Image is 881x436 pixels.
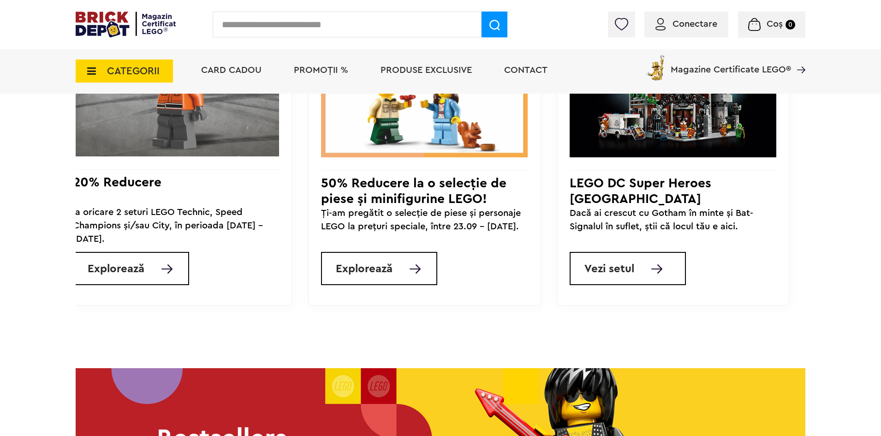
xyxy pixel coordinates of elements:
span: Vezi setul [584,263,634,275]
img: Explorează [161,264,173,274]
h3: 20% Reducere [73,174,280,202]
a: Conectare [655,19,717,29]
span: Magazine Certificate LEGO® [671,53,791,74]
span: Coș [767,19,783,29]
a: Explorează [73,252,189,285]
a: PROMOȚII % [294,66,348,75]
img: Vezi setul [651,264,662,274]
div: Ți-am pregătit o selecție de piese și personaje LEGO la prețuri speciale, între 23.09 - [DATE]. [321,207,528,246]
span: Explorează [88,263,144,275]
small: 0 [786,20,795,30]
span: Explorează [336,263,393,275]
a: Explorează [321,252,437,285]
span: Conectare [673,19,717,29]
a: Vezi setul [570,252,686,285]
h3: LEGO DC Super Heroes [GEOGRAPHIC_DATA] [570,175,776,203]
a: Produse exclusive [381,66,472,75]
a: Contact [504,66,548,75]
img: Explorează [410,264,421,274]
a: Magazine Certificate LEGO® [791,53,805,62]
div: Dacă ai crescut cu Gotham în minte și Bat-Signalul în suflet, știi că locul tău e aici. [570,207,776,246]
a: Card Cadou [201,66,262,75]
span: CATEGORII [107,66,160,76]
div: la oricare 2 seturi LEGO Technic, Speed Champions și/sau City, în perioada [DATE] - [DATE]. [73,206,280,246]
h3: 50% Reducere la o selecție de piese și minifigurine LEGO! [321,175,528,203]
